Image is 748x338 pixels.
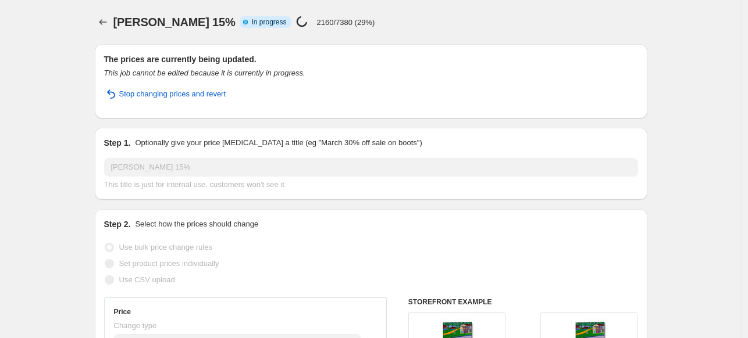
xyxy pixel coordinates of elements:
[104,158,638,177] input: 30% off holiday sale
[119,243,212,251] span: Use bulk price change rules
[119,88,226,100] span: Stop changing prices and revert
[119,275,175,284] span: Use CSV upload
[104,137,131,149] h2: Step 1.
[317,18,375,27] p: 2160/7380 (29%)
[95,14,111,30] button: Price change jobs
[113,16,236,28] span: [PERSON_NAME] 15%
[104,53,638,65] h2: The prices are currently being updated.
[104,218,131,230] h2: Step 2.
[251,17,286,27] span: In progress
[135,218,258,230] p: Select how the prices should change
[408,297,638,307] h6: STOREFRONT EXAMPLE
[135,137,422,149] p: Optionally give your price [MEDICAL_DATA] a title (eg "March 30% off sale on boots")
[104,180,284,189] span: This title is just for internal use, customers won't see it
[97,85,233,103] button: Stop changing prices and revert
[114,321,157,330] span: Change type
[104,69,305,77] i: This job cannot be edited because it is currently in progress.
[114,307,131,317] h3: Price
[119,259,219,268] span: Set product prices individually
